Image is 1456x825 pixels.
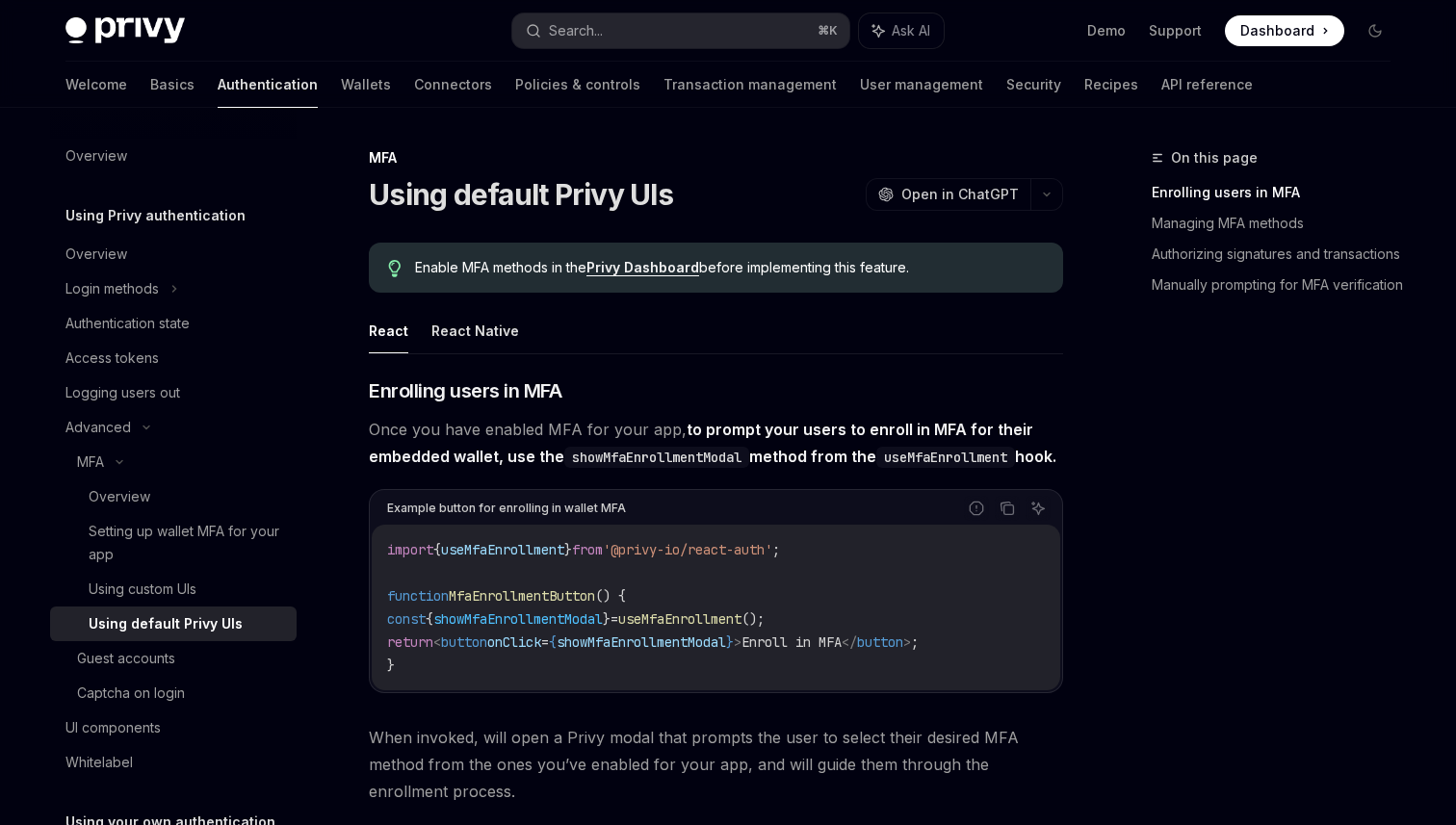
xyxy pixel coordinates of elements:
[964,496,989,521] button: Report incorrect code
[911,633,919,651] span: ;
[663,62,837,108] a: Transaction management
[65,277,159,300] div: Login methods
[1225,15,1344,46] a: Dashboard
[564,541,572,558] span: }
[441,633,487,651] span: button
[433,633,441,651] span: <
[65,17,185,44] img: dark logo
[65,416,131,439] div: Advanced
[512,13,849,48] button: Search...⌘K
[89,612,243,635] div: Using default Privy UIs
[426,610,433,628] span: {
[734,633,741,651] span: >
[387,541,433,558] span: import
[77,451,104,474] div: MFA
[603,610,611,628] span: }
[1087,21,1126,40] a: Demo
[50,306,297,341] a: Authentication state
[859,13,944,48] button: Ask AI
[431,308,519,353] button: React Native
[903,633,911,651] span: >
[50,745,297,780] a: Whitelabel
[77,682,185,705] div: Captcha on login
[741,610,765,628] span: ();
[65,312,190,335] div: Authentication state
[369,416,1063,470] span: Once you have enabled MFA for your app,
[618,610,741,628] span: useMfaEnrollment
[1084,62,1138,108] a: Recipes
[595,587,626,605] span: () {
[866,178,1030,211] button: Open in ChatGPT
[65,347,159,370] div: Access tokens
[860,62,983,108] a: User management
[857,633,903,651] span: button
[77,647,175,670] div: Guest accounts
[89,485,150,508] div: Overview
[50,375,297,410] a: Logging users out
[1171,146,1258,169] span: On this page
[150,62,195,108] a: Basics
[1152,270,1406,300] a: Manually prompting for MFA verification
[65,144,127,168] div: Overview
[449,587,595,605] span: MfaEnrollmentButton
[369,420,1056,466] strong: to prompt your users to enroll in MFA for their embedded wallet, use the method from the hook.
[1149,21,1202,40] a: Support
[549,19,603,42] div: Search...
[65,243,127,266] div: Overview
[369,724,1063,805] span: When invoked, will open a Privy modal that prompts the user to select their desired MFA method fr...
[741,633,842,651] span: Enroll in MFA
[89,520,285,566] div: Setting up wallet MFA for your app
[50,341,297,375] a: Access tokens
[50,676,297,710] a: Captcha on login
[65,62,127,108] a: Welcome
[65,204,246,227] h5: Using Privy authentication
[50,572,297,606] a: Using custom UIs
[369,308,408,353] button: React
[603,541,772,558] span: '@privy-io/react-auth'
[414,62,492,108] a: Connectors
[1161,62,1253,108] a: API reference
[818,23,838,39] span: ⌘ K
[369,377,561,404] span: Enrolling users in MFA
[572,541,603,558] span: from
[611,610,618,628] span: =
[50,710,297,745] a: UI components
[369,177,673,212] h1: Using default Privy UIs
[50,479,297,514] a: Overview
[218,62,318,108] a: Authentication
[892,21,930,40] span: Ask AI
[65,716,161,739] div: UI components
[1026,496,1051,521] button: Ask AI
[50,606,297,641] a: Using default Privy UIs
[415,258,1044,277] span: Enable MFA methods in the before implementing this feature.
[65,751,133,774] div: Whitelabel
[89,578,196,601] div: Using custom UIs
[65,381,180,404] div: Logging users out
[549,633,557,651] span: {
[50,514,297,572] a: Setting up wallet MFA for your app
[387,633,433,651] span: return
[541,633,549,651] span: =
[557,633,726,651] span: showMfaEnrollmentModal
[1006,62,1061,108] a: Security
[515,62,640,108] a: Policies & controls
[388,260,402,277] svg: Tip
[387,587,449,605] span: function
[1152,208,1406,239] a: Managing MFA methods
[1152,177,1406,208] a: Enrolling users in MFA
[995,496,1020,521] button: Copy the contents from the code block
[50,641,297,676] a: Guest accounts
[433,610,603,628] span: showMfaEnrollmentModal
[50,237,297,271] a: Overview
[369,148,1063,168] div: MFA
[387,610,426,628] span: const
[586,259,699,276] a: Privy Dashboard
[1360,15,1391,46] button: Toggle dark mode
[1240,21,1314,40] span: Dashboard
[564,447,749,468] code: showMfaEnrollmentModal
[487,633,541,651] span: onClick
[441,541,564,558] span: useMfaEnrollment
[842,633,857,651] span: </
[387,657,395,674] span: }
[341,62,391,108] a: Wallets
